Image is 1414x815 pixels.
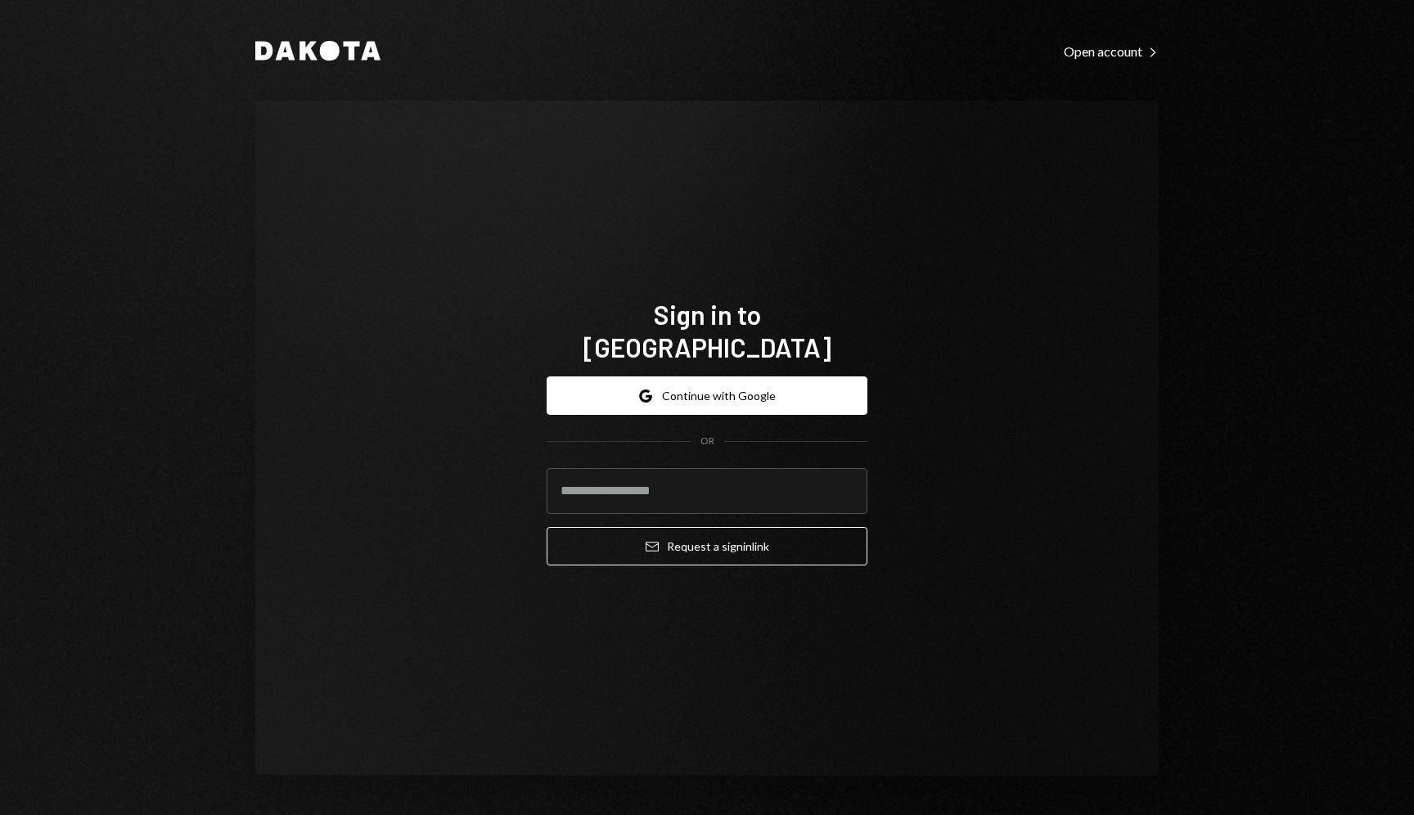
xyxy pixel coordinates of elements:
[1064,43,1159,60] div: Open account
[700,435,714,448] div: OR
[547,376,867,415] button: Continue with Google
[547,527,867,565] button: Request a signinlink
[547,298,867,363] h1: Sign in to [GEOGRAPHIC_DATA]
[1064,42,1159,60] a: Open account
